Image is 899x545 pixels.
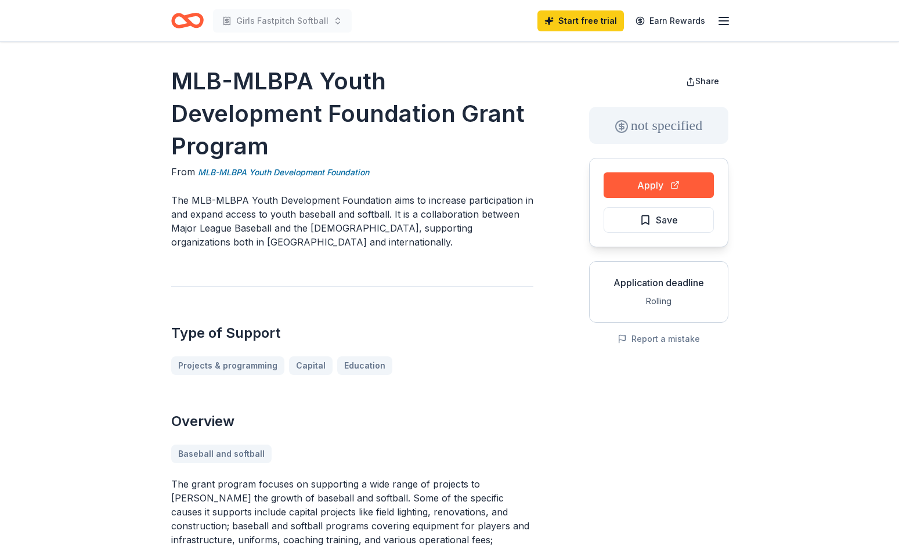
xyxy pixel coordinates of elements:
button: Save [604,207,714,233]
button: Girls Fastpitch Softball [213,9,352,33]
a: Capital [289,356,333,375]
a: Start free trial [537,10,624,31]
h2: Type of Support [171,324,533,342]
a: MLB-MLBPA Youth Development Foundation [198,165,369,179]
h1: MLB-MLBPA Youth Development Foundation Grant Program [171,65,533,163]
button: Report a mistake [618,332,700,346]
span: Share [695,76,719,86]
div: Rolling [599,294,719,308]
a: Education [337,356,392,375]
div: Application deadline [599,276,719,290]
button: Share [677,70,728,93]
button: Apply [604,172,714,198]
a: Home [171,7,204,34]
a: Projects & programming [171,356,284,375]
span: Girls Fastpitch Softball [236,14,328,28]
span: Save [656,212,678,228]
h2: Overview [171,412,533,431]
a: Earn Rewards [629,10,712,31]
div: From [171,165,533,179]
div: not specified [589,107,728,144]
p: The MLB-MLBPA Youth Development Foundation aims to increase participation in and expand access to... [171,193,533,249]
